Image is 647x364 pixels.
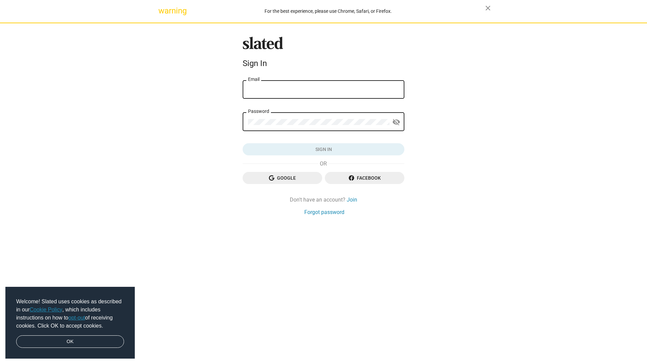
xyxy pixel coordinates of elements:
button: Show password [390,116,403,129]
div: Sign In [243,59,404,68]
div: For the best experience, please use Chrome, Safari, or Firefox. [171,7,485,16]
mat-icon: close [484,4,492,12]
mat-icon: warning [158,7,166,15]
mat-icon: visibility_off [392,117,400,127]
span: Welcome! Slated uses cookies as described in our , which includes instructions on how to of recei... [16,298,124,330]
div: cookieconsent [5,287,135,359]
sl-branding: Sign In [243,37,404,71]
button: Google [243,172,322,184]
a: Cookie Policy [30,307,62,312]
a: opt-out [68,315,85,321]
a: Join [347,196,357,203]
span: Google [248,172,317,184]
a: Forgot password [304,209,344,216]
span: Facebook [330,172,399,184]
button: Facebook [325,172,404,184]
a: dismiss cookie message [16,335,124,348]
div: Don't have an account? [243,196,404,203]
